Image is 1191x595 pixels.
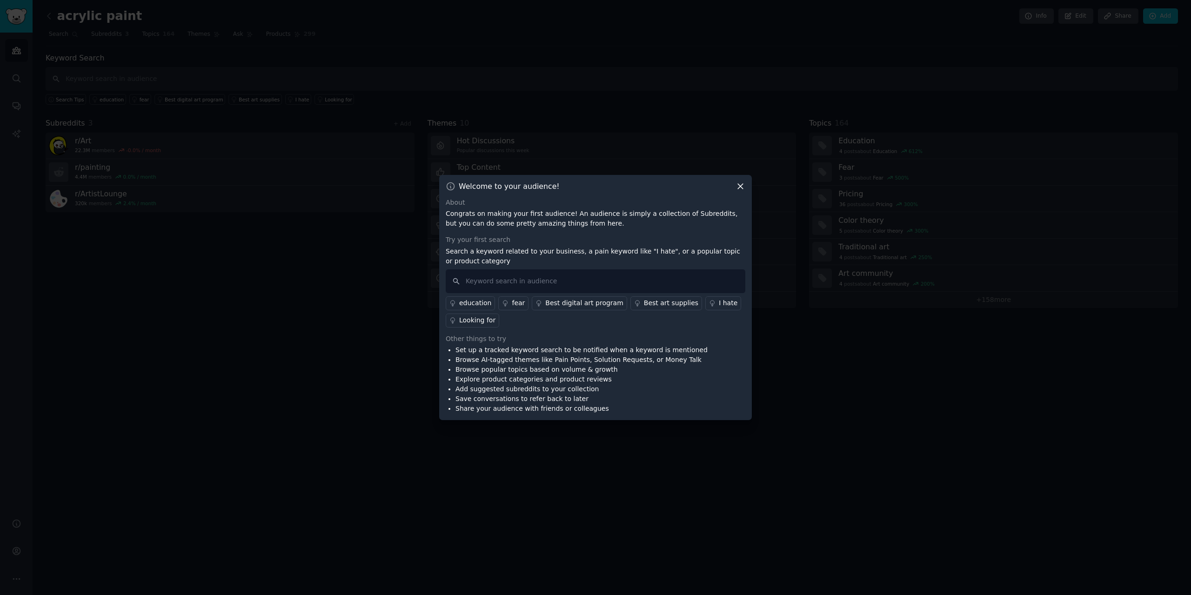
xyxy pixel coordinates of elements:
div: Other things to try [446,334,745,344]
div: I hate [719,298,737,308]
a: Looking for [446,314,499,328]
li: Save conversations to refer back to later [455,394,708,404]
h3: Welcome to your audience! [459,181,560,191]
li: Add suggested subreddits to your collection [455,384,708,394]
a: fear [498,296,529,310]
li: Explore product categories and product reviews [455,374,708,384]
a: education [446,296,495,310]
div: Best art supplies [644,298,698,308]
li: Set up a tracked keyword search to be notified when a keyword is mentioned [455,345,708,355]
p: Search a keyword related to your business, a pain keyword like "I hate", or a popular topic or pr... [446,247,745,266]
a: Best digital art program [532,296,627,310]
div: fear [512,298,525,308]
div: About [446,198,745,207]
div: Best digital art program [545,298,623,308]
li: Browse AI-tagged themes like Pain Points, Solution Requests, or Money Talk [455,355,708,365]
a: I hate [705,296,741,310]
p: Congrats on making your first audience! An audience is simply a collection of Subreddits, but you... [446,209,745,228]
input: Keyword search in audience [446,269,745,293]
div: education [459,298,491,308]
li: Share your audience with friends or colleagues [455,404,708,414]
li: Browse popular topics based on volume & growth [455,365,708,374]
a: Best art supplies [630,296,702,310]
div: Try your first search [446,235,745,245]
div: Looking for [459,315,495,325]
